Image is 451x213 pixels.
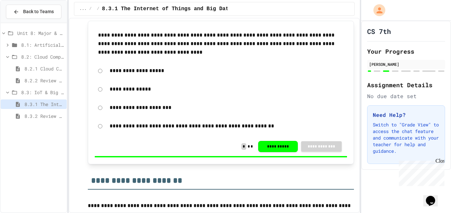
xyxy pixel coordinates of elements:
span: / [97,6,99,12]
span: Unit 8: Major & Emerging Technologies [17,30,64,37]
span: 8.2.2 Review - Cloud Computing [24,77,64,84]
span: ... [80,6,87,12]
h3: Need Help? [373,111,439,119]
span: 8.1: Artificial Intelligence Basics [21,41,64,48]
p: Switch to "Grade View" to access the chat feature and communicate with your teacher for help and ... [373,121,439,154]
span: / [89,6,91,12]
span: 8.3.2 Review - The Internet of Things and Big Data [24,113,64,120]
div: [PERSON_NAME] [369,61,443,67]
h2: Assignment Details [367,80,445,90]
h2: Your Progress [367,47,445,56]
span: 8.2: Cloud Computing [21,53,64,60]
span: 8.3.1 The Internet of Things and Big Data: Our Connected Digital World [24,101,64,108]
span: 8.2.1 Cloud Computing: Transforming the Digital World [24,65,64,72]
div: My Account [366,3,387,18]
h1: CS 7th [367,27,391,36]
span: Back to Teams [23,8,54,15]
span: 8.3: IoT & Big Data [21,89,64,96]
div: Chat with us now!Close [3,3,46,42]
div: No due date set [367,92,445,100]
iframe: chat widget [423,187,444,206]
iframe: chat widget [396,158,444,186]
span: 8.3.1 The Internet of Things and Big Data: Our Connected Digital World [102,5,324,13]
